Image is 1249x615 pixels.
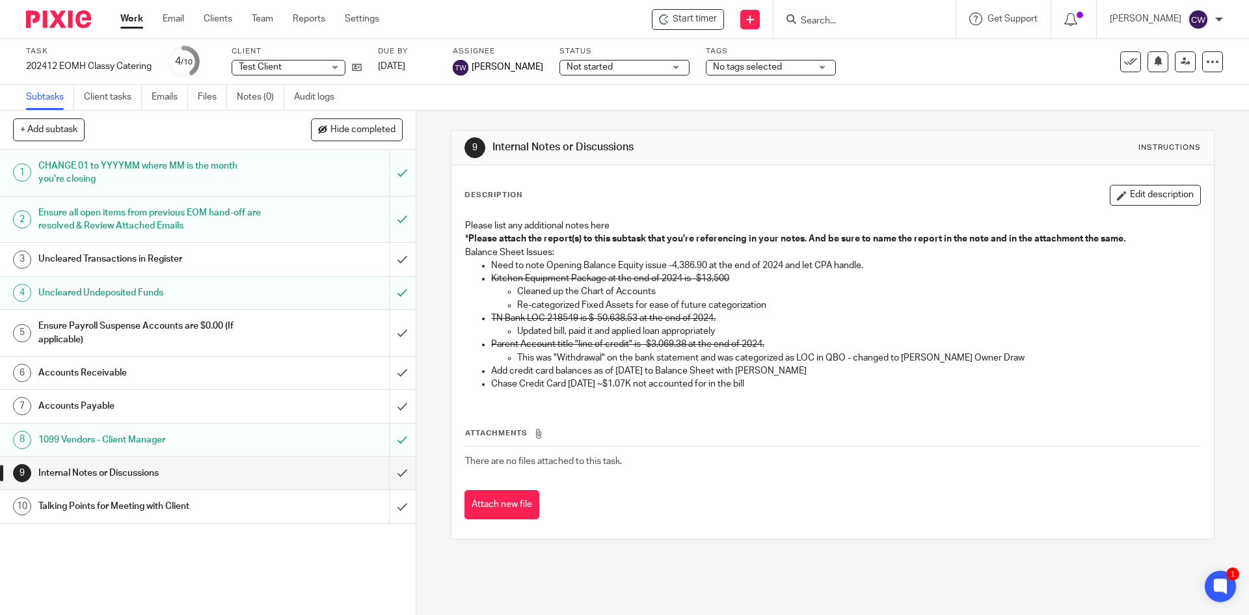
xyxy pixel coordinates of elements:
small: /10 [181,59,193,66]
p: This was "Withdrawal" on the bank statement and was categorized as LOC in QBO - changed to [PERSO... [517,351,1200,364]
div: 9 [464,137,485,158]
span: Get Support [987,14,1038,23]
a: Subtasks [26,85,74,110]
h1: Internal Notes or Discussions [492,141,861,154]
p: Please list any additional notes here [465,219,1200,232]
div: 10 [13,497,31,515]
div: 6 [13,364,31,382]
button: Hide completed [311,118,403,141]
div: 8 [13,431,31,449]
h1: 1099 Vendors - Client Manager [38,430,263,450]
s: Kitchen Equipment Package at the end of 2024 is -$13,500 [491,274,729,283]
a: Work [120,12,143,25]
span: There are no files attached to this task. [465,457,622,466]
h1: Accounts Payable [38,396,263,416]
div: 2 [13,210,31,228]
div: 202412 EOMH Classy Catering [26,60,152,73]
h1: Ensure Payroll Suspense Accounts are $0.00 (If applicable) [38,316,263,349]
a: Email [163,12,184,25]
h1: Uncleared Transactions in Register [38,249,263,269]
label: Task [26,46,152,57]
h1: Ensure all open items from previous EOM hand-off are resolved & Review Attached Emails [38,203,263,236]
label: Status [559,46,690,57]
span: Test Client [239,62,282,72]
a: Emails [152,85,188,110]
div: Instructions [1138,143,1201,153]
button: Attach new file [464,490,539,519]
label: Client [232,46,362,57]
div: Test Client - 202412 EOMH Classy Catering [652,9,724,30]
input: Search [799,16,917,27]
a: Settings [345,12,379,25]
p: [PERSON_NAME] [1110,12,1181,25]
div: 5 [13,324,31,342]
div: 4 [13,284,31,302]
strong: Please attach the report(s) to this subtask that you're referencing in your notes. And be sure to... [468,234,1125,243]
label: Tags [706,46,836,57]
a: Audit logs [294,85,344,110]
button: Edit description [1110,185,1201,206]
p: Cleaned up the Chart of Accounts [517,285,1200,298]
a: Client tasks [84,85,142,110]
h1: Uncleared Undeposited Funds [38,283,263,303]
span: Hide completed [330,125,396,135]
span: [PERSON_NAME] [472,61,543,74]
h1: CHANGE 01 to YYYYMM where MM is the month you're closing [38,156,263,189]
div: 4 [175,54,193,69]
span: Start timer [673,12,717,26]
span: Not started [567,62,613,72]
div: 1 [13,163,31,182]
p: Need to note Opening Balance Equity issue -4,386.90 at the end of 2024 and let CPA handle. [491,259,1200,272]
div: 7 [13,397,31,415]
span: No tags selected [713,62,782,72]
div: 3 [13,251,31,269]
h1: Accounts Receivable [38,363,263,383]
p: Description [464,190,522,200]
img: Pixie [26,10,91,28]
img: svg%3E [1188,9,1209,30]
span: [DATE] [378,62,405,71]
p: Chase Credit Card [DATE] ~$1.07K not accounted for in the bill [491,377,1200,390]
div: 9 [13,464,31,482]
a: Files [198,85,227,110]
span: Attachments [465,430,528,437]
a: Reports [293,12,325,25]
button: + Add subtask [13,118,85,141]
s: TN Bank LOC 218549 is $-50,638.53 at the end of 2024. [491,314,716,323]
h1: Talking Points for Meeting with Client [38,497,263,516]
p: Updated bill, paid it and applied loan appropriately [517,325,1200,338]
a: Team [252,12,273,25]
label: Due by [378,46,436,57]
a: Clients [204,12,232,25]
s: Parent Account title "line of credit" is -$3,069.38 at the end of 2024. [491,340,764,349]
p: Add credit card balances as of [DATE] to Balance Sheet with [PERSON_NAME] [491,364,1200,377]
a: Notes (0) [237,85,284,110]
p: Balance Sheet Issues: [465,246,1200,259]
p: Re-categorized Fixed Assets for ease of future categorization [517,299,1200,312]
div: 1 [1226,567,1239,581]
label: Assignee [453,46,543,57]
h1: Internal Notes or Discussions [38,463,263,483]
img: svg%3E [453,60,468,75]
